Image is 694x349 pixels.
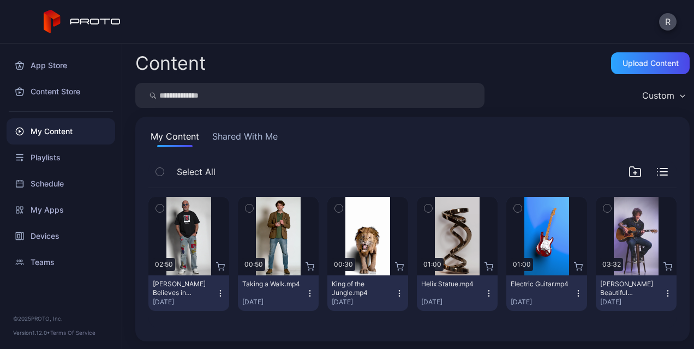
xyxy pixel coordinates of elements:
[7,79,115,105] a: Content Store
[611,52,690,74] button: Upload Content
[421,280,481,288] div: Helix Statue.mp4
[511,280,571,288] div: Electric Guitar.mp4
[7,52,115,79] a: App Store
[623,59,679,68] div: Upload Content
[600,280,660,297] div: Billy Morrison's Beautiful Disaster.mp4
[177,165,216,178] span: Select All
[153,298,216,306] div: [DATE]
[7,171,115,197] a: Schedule
[7,197,115,223] a: My Apps
[7,145,115,171] a: Playlists
[421,298,484,306] div: [DATE]
[600,298,663,306] div: [DATE]
[242,298,306,306] div: [DATE]
[332,298,395,306] div: [DATE]
[659,13,677,31] button: R
[642,90,674,101] div: Custom
[153,280,213,297] div: Howie Mandel Believes in Proto.mp4
[238,275,319,311] button: Taking a Walk.mp4[DATE]
[327,275,408,311] button: King of the Jungle.mp4[DATE]
[332,280,392,297] div: King of the Jungle.mp4
[50,329,95,336] a: Terms Of Service
[637,83,690,108] button: Custom
[242,280,302,288] div: Taking a Walk.mp4
[148,130,201,147] button: My Content
[148,275,229,311] button: [PERSON_NAME] Believes in Proto.mp4[DATE]
[210,130,280,147] button: Shared With Me
[7,223,115,249] a: Devices
[7,249,115,275] a: Teams
[135,54,206,73] div: Content
[13,314,109,323] div: © 2025 PROTO, Inc.
[511,298,574,306] div: [DATE]
[417,275,498,311] button: Helix Statue.mp4[DATE]
[13,329,50,336] span: Version 1.12.0 •
[7,118,115,145] a: My Content
[506,275,587,311] button: Electric Guitar.mp4[DATE]
[596,275,677,311] button: [PERSON_NAME] Beautiful Disaster.mp4[DATE]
